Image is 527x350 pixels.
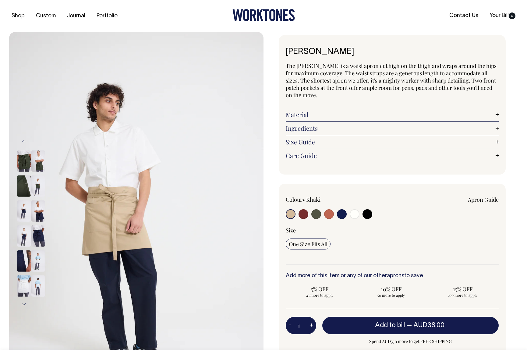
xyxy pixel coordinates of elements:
span: Spend AUD350 more to get FREE SHIPPING [322,338,499,345]
a: Portfolio [94,11,120,21]
a: Material [286,111,499,118]
h6: Add more of this item or any of our other to save [286,273,499,279]
div: Size [286,227,499,234]
img: off-white [31,250,45,272]
span: 50 more to apply [360,293,422,298]
img: olive [17,150,31,172]
a: Care Guide [286,152,499,159]
a: Shop [9,11,27,21]
button: - [286,320,294,332]
span: One Size Fits All [289,240,327,248]
img: olive [17,175,31,197]
span: 5% OFF [289,285,351,293]
input: 10% OFF 50 more to apply [357,284,425,299]
img: dark-navy [17,200,31,222]
img: off-white [17,275,31,297]
a: Custom [34,11,58,21]
img: olive [31,150,45,172]
span: — [406,322,446,328]
img: dark-navy [17,225,31,247]
input: One Size Fits All [286,239,331,249]
label: Khaki [306,196,320,203]
span: AUD38.00 [413,322,444,328]
span: 10% OFF [360,285,422,293]
a: Your Bill0 [487,11,518,21]
button: Previous [19,134,28,148]
img: dark-navy [31,225,45,247]
button: + [307,320,316,332]
span: Add to bill [375,322,405,328]
img: off-white [31,275,45,297]
span: 100 more to apply [432,293,494,298]
img: dark-navy [17,250,31,272]
button: Add to bill —AUD38.00 [322,317,499,334]
span: 25 more to apply [289,293,351,298]
a: Apron Guide [468,196,499,203]
a: Ingredients [286,125,499,132]
img: dark-navy [31,200,45,222]
span: • [302,196,305,203]
a: Journal [65,11,88,21]
span: 15% OFF [432,285,494,293]
span: 0 [509,12,515,19]
a: Size Guide [286,138,499,146]
input: 5% OFF 25 more to apply [286,284,354,299]
input: 15% OFF 100 more to apply [429,284,497,299]
span: The [PERSON_NAME] is a waist apron cut high on the thigh and wraps around the hips for maximum co... [286,62,497,99]
button: Next [19,297,28,311]
div: Colour [286,196,371,203]
a: aprons [387,273,404,278]
img: olive [31,175,45,197]
a: Contact Us [447,11,481,21]
h1: [PERSON_NAME] [286,47,499,57]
